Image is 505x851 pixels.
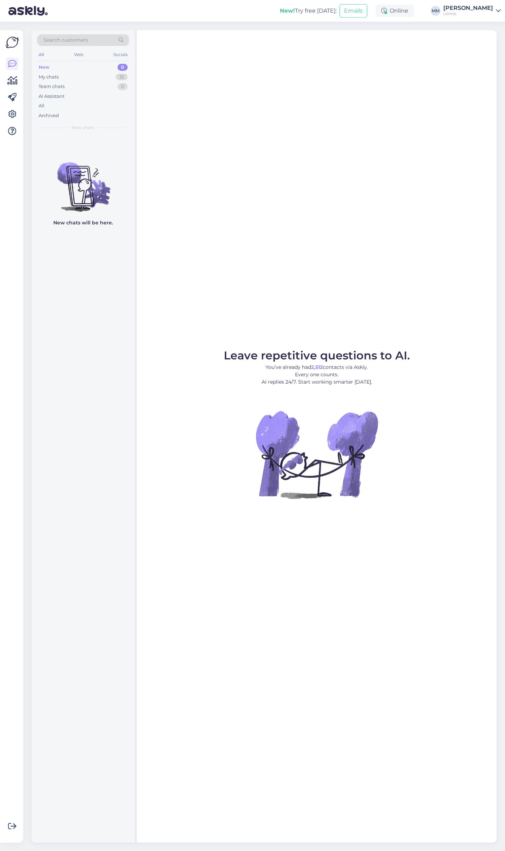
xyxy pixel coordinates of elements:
div: 35 [116,74,128,81]
div: MM [431,6,440,16]
div: All [37,50,45,59]
div: 0 [117,83,128,90]
div: All [39,102,45,109]
div: AI Assistant [39,93,65,100]
img: No chats [32,150,135,213]
span: Leave repetitive questions to AI. [224,349,410,362]
div: Web [73,50,85,59]
div: 0 [117,64,128,71]
div: Online [376,5,414,17]
b: 2,512 [311,364,323,370]
p: You’ve already had contacts via Askly. Every one counts. AI replies 24/7. Start working smarter [... [224,364,410,386]
div: New [39,64,49,71]
div: Team chats [39,83,65,90]
div: Try free [DATE]: [280,7,337,15]
div: Archived [39,112,59,119]
span: Search customers [43,36,88,44]
span: New chats [72,124,94,131]
div: Lenne [443,11,493,16]
button: Emails [339,4,367,18]
b: New! [280,7,295,14]
div: [PERSON_NAME] [443,5,493,11]
img: No Chat active [254,391,380,518]
div: Socials [112,50,129,59]
div: My chats [39,74,59,81]
a: [PERSON_NAME]Lenne [443,5,501,16]
p: New chats will be here. [53,219,113,227]
img: Askly Logo [6,36,19,49]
